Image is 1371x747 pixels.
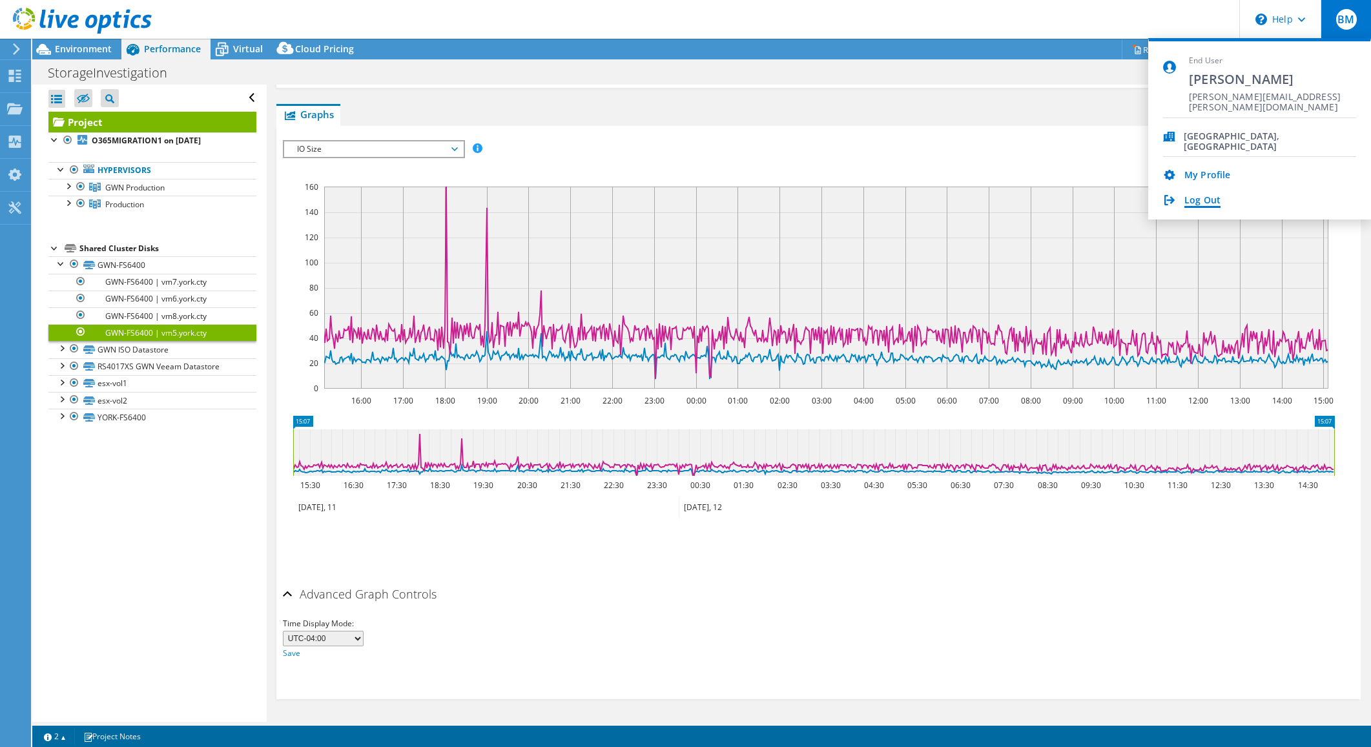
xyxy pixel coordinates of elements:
[1122,39,1184,59] a: Reports
[993,480,1013,491] text: 07:30
[603,480,623,491] text: 22:30
[144,43,201,55] span: Performance
[283,648,300,659] a: Save
[978,395,998,406] text: 07:00
[1336,9,1357,30] span: BM
[283,618,354,629] span: Time Display Mode:
[48,256,256,273] a: GWN-FS6400
[283,581,437,607] h2: Advanced Graph Controls
[1188,395,1208,406] text: 12:00
[1230,395,1250,406] text: 13:00
[48,358,256,375] a: RS4017XS GWN Veeam Datastore
[233,43,263,55] span: Virtual
[295,43,354,55] span: Cloud Pricing
[1313,395,1333,406] text: 15:00
[393,395,413,406] text: 17:00
[907,480,927,491] text: 05:30
[48,375,256,392] a: esx-vol1
[1189,92,1356,104] span: [PERSON_NAME][EMAIL_ADDRESS][PERSON_NAME][DOMAIN_NAME]
[35,728,75,744] a: 2
[351,395,371,406] text: 16:00
[1146,395,1166,406] text: 11:00
[1189,70,1356,88] span: [PERSON_NAME]
[48,341,256,358] a: GWN ISO Datastore
[55,43,112,55] span: Environment
[48,392,256,409] a: esx-vol2
[309,358,318,369] text: 20
[895,395,915,406] text: 05:00
[300,480,320,491] text: 15:30
[686,395,706,406] text: 00:00
[1184,131,1356,143] div: [GEOGRAPHIC_DATA], [GEOGRAPHIC_DATA]
[560,480,580,491] text: 21:30
[1104,395,1124,406] text: 10:00
[309,282,318,293] text: 80
[48,196,256,212] a: Production
[305,257,318,268] text: 100
[733,480,753,491] text: 01:30
[727,395,747,406] text: 01:00
[309,333,318,343] text: 40
[777,480,797,491] text: 02:30
[560,395,580,406] text: 21:00
[602,395,622,406] text: 22:00
[48,324,256,341] a: GWN-FS6400 | vm5.york.cty
[477,395,497,406] text: 19:00
[863,480,883,491] text: 04:30
[1272,395,1292,406] text: 14:00
[644,395,664,406] text: 23:00
[435,395,455,406] text: 18:00
[48,132,256,149] a: O365MIGRATION1 on [DATE]
[1253,480,1273,491] text: 13:30
[105,182,165,193] span: GWN Production
[1210,480,1230,491] text: 12:30
[305,232,318,243] text: 120
[1184,195,1221,207] a: Log Out
[309,307,318,318] text: 60
[473,480,493,491] text: 19:30
[1080,480,1100,491] text: 09:30
[386,480,406,491] text: 17:30
[950,480,970,491] text: 06:30
[1255,14,1267,25] svg: \n
[343,480,363,491] text: 16:30
[853,395,873,406] text: 04:00
[283,108,334,121] span: Graphs
[646,480,666,491] text: 23:30
[690,480,710,491] text: 00:30
[820,480,840,491] text: 03:30
[48,274,256,291] a: GWN-FS6400 | vm7.york.cty
[1124,480,1144,491] text: 10:30
[48,112,256,132] a: Project
[936,395,956,406] text: 06:00
[1184,170,1230,182] a: My Profile
[105,199,144,210] span: Production
[291,141,457,157] span: IO Size
[48,307,256,324] a: GWN-FS6400 | vm8.york.cty
[1167,480,1187,491] text: 11:30
[1189,56,1356,67] span: End User
[74,728,150,744] a: Project Notes
[48,291,256,307] a: GWN-FS6400 | vm6.york.cty
[92,135,201,146] b: O365MIGRATION1 on [DATE]
[305,181,318,192] text: 160
[79,241,256,256] div: Shared Cluster Disks
[48,179,256,196] a: GWN Production
[769,395,789,406] text: 02:00
[1037,480,1057,491] text: 08:30
[48,409,256,425] a: YORK-FS6400
[429,480,449,491] text: 18:30
[305,207,318,218] text: 140
[1062,395,1082,406] text: 09:00
[1297,480,1317,491] text: 14:30
[314,383,318,394] text: 0
[1020,395,1040,406] text: 08:00
[518,395,538,406] text: 20:00
[517,480,537,491] text: 20:30
[42,66,187,80] h1: StorageInvestigation
[48,162,256,179] a: Hypervisors
[811,395,831,406] text: 03:00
